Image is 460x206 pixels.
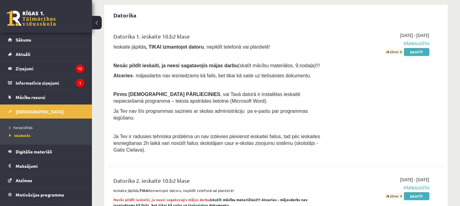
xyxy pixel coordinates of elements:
[8,105,84,119] a: [DEMOGRAPHIC_DATA]
[113,188,321,193] p: Ieskaite jāpilda, izmantojot datoru, nepildīt telefonā vai planšetē!
[113,73,311,78] span: - mājasdarbs nav iesniedzams kā fails, bet tikai kā saite uz tiešsaistes dokumentu.
[113,44,270,50] span: Ieskaite jāpilda , nepildīt telefonā vai planšetē!
[113,197,210,202] span: Nesāc pildīt ieskaiti, ja neesi sagatavojis mājas darbu
[330,40,429,47] span: Pārbaudīta
[113,63,238,68] span: Nesāc pildīt ieskaiti, ja neesi sagatavojis mājas darbu
[16,76,84,90] legend: Informatīvie ziņojumi
[113,73,133,78] b: Atceries
[385,49,403,55] span: Atzīme: 6
[76,64,84,73] i: 12
[76,79,84,87] i: 1
[146,44,204,50] b: , TIKAI izmantojot datoru
[16,178,32,183] span: Atzīmes
[16,94,45,100] span: Mācību resursi
[113,109,308,120] span: Ja Tev nav šīs programmas sazinies ar skolas administrāciju pa e-pastu par programmas iegūšanu.
[113,92,220,97] span: Pirms [DEMOGRAPHIC_DATA] PĀRLIECINIES
[16,109,64,114] span: [DEMOGRAPHIC_DATA]
[9,125,32,130] span: Neizpildītās
[7,11,56,26] a: Rīgas 1. Tālmācības vidusskola
[113,134,320,153] span: Ja Tev ir radusies tehniska problēma un nav izdevies pievienot ieskaitei failus, tad pēc ieskaite...
[238,63,320,68] span: (skatīt mācību materiālos, 9.nodaļa)!!!
[400,32,429,39] span: [DATE] - [DATE]
[107,8,143,22] h2: Datorika
[9,125,86,130] a: Neizpildītās
[113,32,321,43] div: Datorika 1. ieskaite 10.b2 klase
[8,145,84,159] a: Digitālie materiāli
[16,61,84,75] legend: Ziņojumi
[8,173,84,187] a: Atzīmes
[9,133,31,138] span: Izlabotās
[9,133,86,138] a: Izlabotās
[404,48,429,56] a: Skatīt
[113,176,321,188] div: Datorika 2. ieskaite 10.b2 klase
[16,149,52,154] span: Digitālie materiāli
[8,33,84,47] a: Sākums
[8,61,84,75] a: Ziņojumi12
[404,192,429,200] a: Skatīt
[16,51,30,57] span: Aktuāli
[8,159,84,173] a: Maksājumi
[8,90,84,104] a: Mācību resursi
[113,92,300,104] span: , vai Tavā datorā ir instalētas ieskaitē nepieciešamā programma – teksta apstrādes lietotne (Micr...
[16,159,84,173] legend: Maksājumi
[385,193,403,199] span: Atzīme: 4
[16,192,64,197] span: Motivācijas programma
[8,47,84,61] a: Aktuāli
[8,188,84,202] a: Motivācijas programma
[16,37,31,42] span: Sākums
[400,176,429,183] span: [DATE] - [DATE]
[8,76,84,90] a: Informatīvie ziņojumi1
[330,185,429,191] span: Pārbaudīta
[139,188,150,193] strong: TIKAI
